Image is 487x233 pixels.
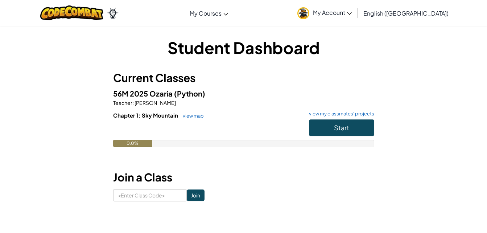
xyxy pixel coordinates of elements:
[113,169,374,185] h3: Join a Class
[309,119,374,136] button: Start
[132,99,134,106] span: :
[40,5,104,20] img: CodeCombat logo
[107,8,119,19] img: Ozaria
[313,9,352,16] span: My Account
[186,3,232,23] a: My Courses
[113,89,174,98] span: 56M 2025 Ozaria
[297,7,309,19] img: avatar
[113,36,374,59] h1: Student Dashboard
[187,189,205,201] input: Join
[134,99,176,106] span: [PERSON_NAME]
[174,89,205,98] span: (Python)
[179,113,204,119] a: view map
[113,99,132,106] span: Teacher
[360,3,452,23] a: English ([GEOGRAPHIC_DATA])
[334,123,349,132] span: Start
[113,112,179,119] span: Chapter 1: Sky Mountain
[305,111,374,116] a: view my classmates' projects
[294,1,355,24] a: My Account
[190,9,222,17] span: My Courses
[113,140,152,147] div: 0.0%
[113,189,187,201] input: <Enter Class Code>
[363,9,449,17] span: English ([GEOGRAPHIC_DATA])
[113,70,374,86] h3: Current Classes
